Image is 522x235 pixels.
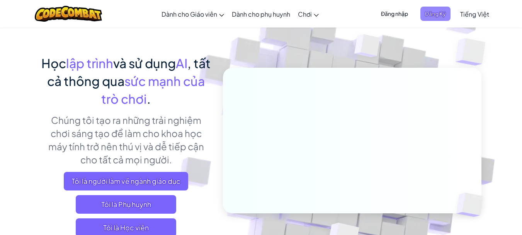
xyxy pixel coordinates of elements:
[76,195,176,214] a: Tôi là Phụ huynh
[101,73,205,106] span: sức mạnh của trò chơi
[176,55,187,71] span: AI
[228,3,294,24] a: Dành cho phụ huynh
[443,177,501,233] img: Overlap cubes
[41,55,66,71] span: Học
[162,10,217,18] span: Dành cho Giáo viên
[35,6,102,22] img: CodeCombat logo
[158,3,228,24] a: Dành cho Giáo viên
[294,3,323,24] a: Chơi
[147,91,151,106] span: .
[66,55,113,71] span: lập trình
[64,172,188,190] a: Tôi là người làm về ngành giáo dục
[41,113,211,166] p: Chúng tôi tạo ra những trải nghiệm chơi sáng tạo để làm cho khoa học máy tính trở nên thú vị và d...
[298,10,312,18] span: Chơi
[440,19,507,85] img: Overlap cubes
[340,19,395,77] img: Overlap cubes
[420,7,451,21] button: Đăng Ký
[460,10,489,18] span: Tiếng Việt
[456,3,493,24] a: Tiếng Việt
[113,55,176,71] span: và sử dụng
[376,7,413,21] button: Đăng nhập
